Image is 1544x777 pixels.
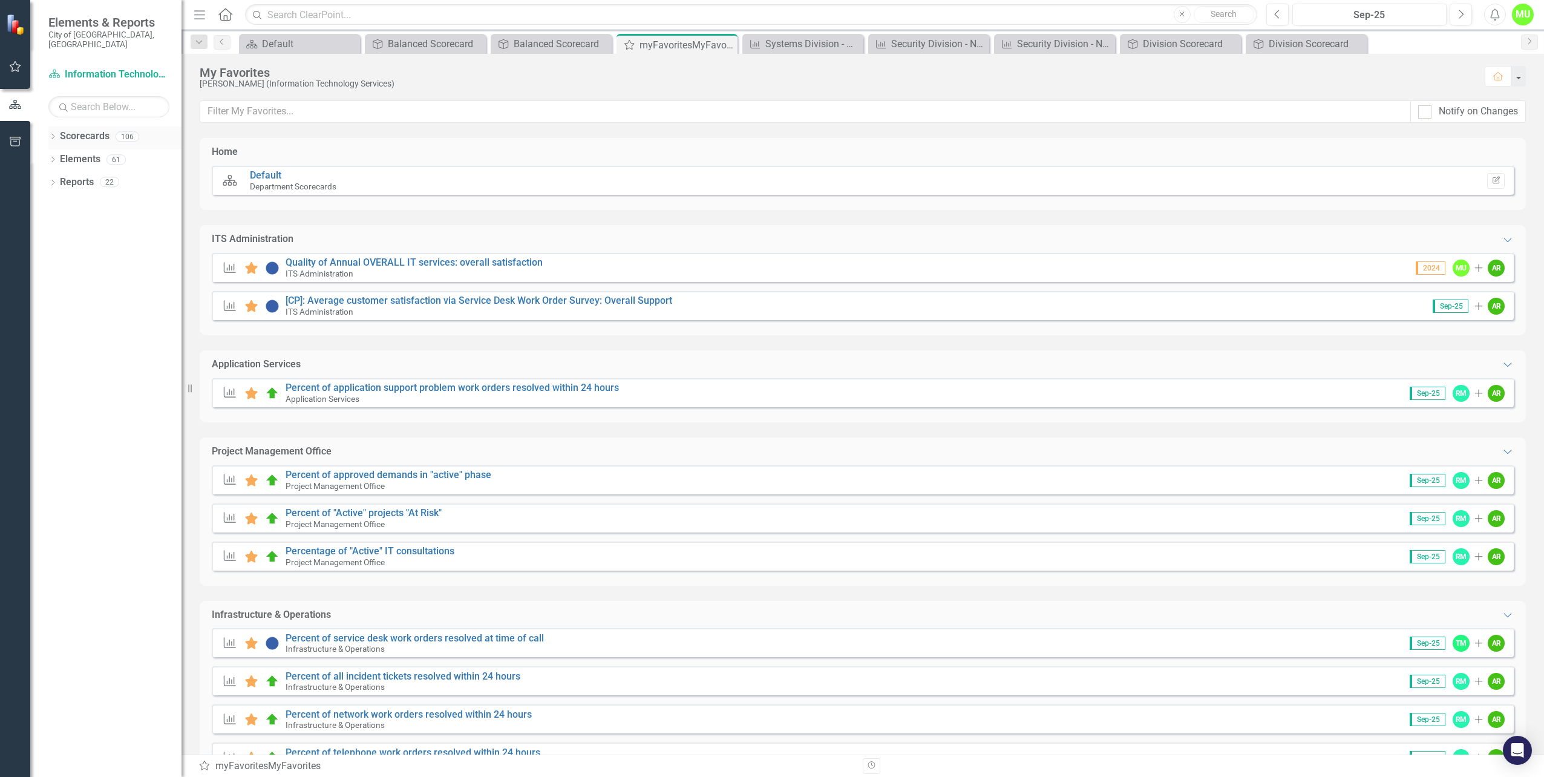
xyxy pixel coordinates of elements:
[286,709,532,720] a: Percent of network work orders resolved within 24 hours
[1488,298,1505,315] div: AR
[765,36,860,51] div: Systems Division - Average time required to restore documents from recovery requests (files)
[106,154,126,165] div: 61
[1410,751,1445,764] span: Sep-25
[265,261,280,275] img: Information Unavailable
[1453,711,1470,728] div: RM
[286,720,385,730] small: Infrastructure & Operations
[286,269,353,278] small: ITS Administration
[100,177,119,188] div: 22
[1453,260,1470,277] div: MU
[1410,387,1445,400] span: Sep-25
[1488,472,1505,489] div: AR
[494,36,609,51] a: Balanced Scorecard
[286,747,540,758] a: Percent of telephone work orders resolved within 24 hours
[212,232,293,246] div: ITS Administration
[1410,637,1445,650] span: Sep-25
[1410,713,1445,726] span: Sep-25
[1410,550,1445,563] span: Sep-25
[1410,512,1445,525] span: Sep-25
[891,36,986,51] div: Security Division - Number of Legacy Servers remain (No Longer Supported by Microsoft-No Security...
[514,36,609,51] div: Balanced Scorecard
[286,394,359,404] small: Application Services
[198,759,854,773] div: myFavoritesMyFavorites
[286,557,385,567] small: Project Management Office
[212,445,332,459] div: Project Management Office
[1297,8,1442,22] div: Sep-25
[1488,260,1505,277] div: AR
[245,4,1257,25] input: Search ClearPoint...
[200,66,1473,79] div: My Favorites
[368,36,483,51] a: Balanced Scorecard
[1410,675,1445,688] span: Sep-25
[1439,105,1518,119] div: Notify on Changes
[871,36,986,51] a: Security Division - Number of Legacy Servers remain (No Longer Supported by Microsoft-No Security...
[286,632,544,644] a: Percent of service desk work orders resolved at time of call
[388,36,483,51] div: Balanced Scorecard
[1143,36,1238,51] div: Division Scorecard
[1488,711,1505,728] div: AR
[48,30,169,50] small: City of [GEOGRAPHIC_DATA], [GEOGRAPHIC_DATA]
[1488,635,1505,652] div: AR
[265,511,280,526] img: Proceeding as Planned
[1453,472,1470,489] div: RM
[640,38,734,53] div: myFavoritesMyFavorites
[1017,36,1112,51] div: Security Division - Number of Compromised User Accounts with Successful Login to City Systems
[286,257,543,268] a: Quality of Annual OVERALL IT services: overall satisfaction
[286,295,672,306] a: [CP]: Average customer satisfaction via Service Desk Work Order Survey: Overall Support
[1488,548,1505,565] div: AR
[1503,736,1532,765] div: Open Intercom Messenger
[265,386,280,401] img: Proceeding as Planned
[60,152,100,166] a: Elements
[286,382,619,393] a: Percent of application support problem work orders resolved within 24 hours
[6,14,27,35] img: ClearPoint Strategy
[1292,4,1447,25] button: Sep-25
[265,473,280,488] img: Proceeding as Planned
[286,519,385,529] small: Project Management Office
[1488,749,1505,766] div: AR
[286,682,385,692] small: Infrastructure & Operations
[1211,9,1237,19] span: Search
[265,549,280,564] img: Proceeding as Planned
[1194,6,1254,23] button: Search
[1488,673,1505,690] div: AR
[212,358,301,372] div: Application Services
[286,545,454,557] a: Percentage of "Active" IT consultations
[1453,548,1470,565] div: RM
[1488,510,1505,527] div: AR
[265,712,280,727] img: Proceeding as Planned
[286,670,520,682] a: Percent of all incident tickets resolved within 24 hours
[1269,36,1364,51] div: Division Scorecard
[250,169,281,181] a: Default
[265,750,280,765] img: Proceeding as Planned
[1453,749,1470,766] div: RM
[1512,4,1534,25] button: MU
[1453,385,1470,402] div: RM
[1453,635,1470,652] div: TM
[1488,385,1505,402] div: AR
[1453,673,1470,690] div: RM
[1410,474,1445,487] span: Sep-25
[60,129,110,143] a: Scorecards
[1487,173,1505,189] button: Set Home Page
[262,36,357,51] div: Default
[1249,36,1364,51] a: Division Scorecard
[1416,261,1445,275] span: 2024
[1453,510,1470,527] div: RM
[286,644,385,654] small: Infrastructure & Operations
[48,96,169,117] input: Search Below...
[242,36,357,51] a: Default
[997,36,1112,51] a: Security Division - Number of Compromised User Accounts with Successful Login to City Systems
[60,175,94,189] a: Reports
[286,307,353,316] small: ITS Administration
[48,68,169,82] a: Information Technology Services
[1123,36,1238,51] a: Division Scorecard
[250,182,336,191] small: Department Scorecards
[265,299,280,313] img: Information Unavailable
[212,608,331,622] div: Infrastructure & Operations
[212,145,238,159] div: Home
[286,481,385,491] small: Project Management Office
[265,636,280,651] img: Information Unavailable
[1433,300,1468,313] span: Sep-25
[200,79,1473,88] div: [PERSON_NAME] (Information Technology Services)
